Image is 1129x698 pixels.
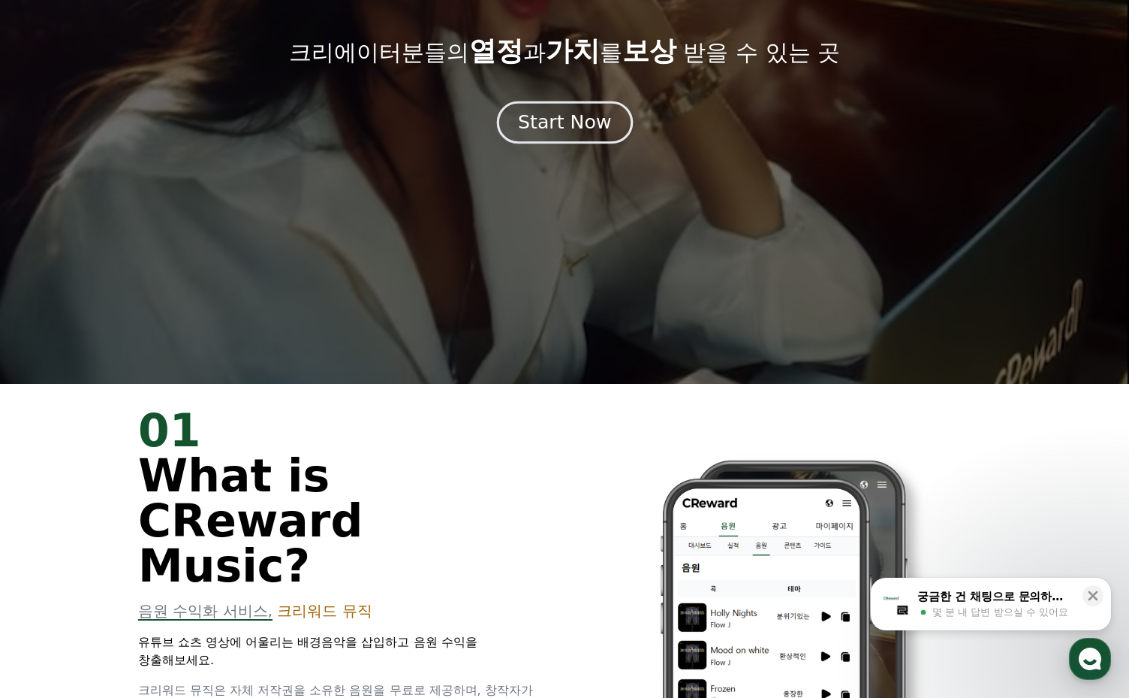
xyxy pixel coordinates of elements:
[232,499,250,511] span: 설정
[47,499,56,511] span: 홈
[138,408,546,453] div: 01
[277,602,372,620] span: 크리워드 뮤직
[138,633,546,669] p: 유튜브 쇼츠 영상에 어울리는 배경음악을 삽입하고 음원 수익을 창출해보세요.
[518,110,611,135] div: Start Now
[137,500,155,512] span: 대화
[469,35,523,66] span: 열정
[99,476,194,514] a: 대화
[138,449,363,592] span: What is CReward Music?
[194,476,288,514] a: 설정
[496,101,632,144] button: Start Now
[5,476,99,514] a: 홈
[546,35,600,66] span: 가치
[500,117,630,131] a: Start Now
[289,36,840,66] p: 크리에이터분들의 과 를 받을 수 있는 곳
[622,35,676,66] span: 보상
[138,602,272,620] span: 음원 수익화 서비스,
